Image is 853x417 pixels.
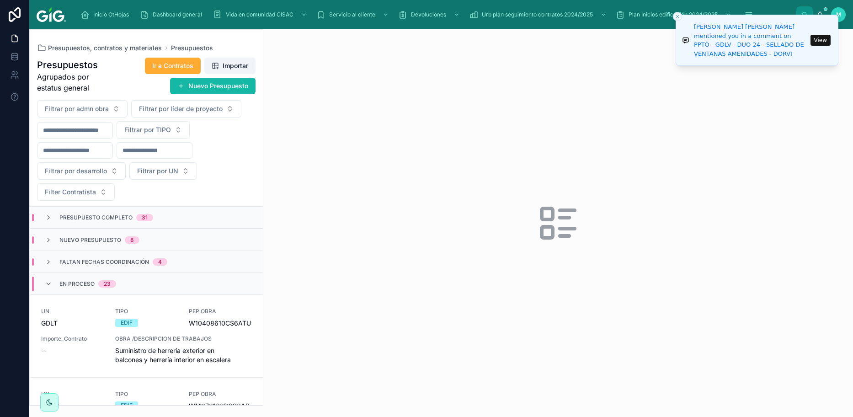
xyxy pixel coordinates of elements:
[45,187,96,197] span: Filter Contratista
[139,104,223,113] span: Filtrar por líder de proyecto
[121,319,133,327] div: EDIF
[836,11,841,18] span: M
[153,11,202,18] span: Dashboard general
[37,7,66,22] img: App logo
[694,22,808,58] div: [PERSON_NAME] [PERSON_NAME] mentioned you in a comment on PPTO - GDLV - DUO 24 - SELLADO DE VENTA...
[329,11,375,18] span: Servicio al cliente
[810,35,831,46] button: View
[41,335,104,342] span: Importe_Contrato
[137,6,208,23] a: Dashboard general
[226,11,293,18] span: Vida en comunidad CISAC
[59,236,121,244] span: Nuevo presupuesto
[395,6,464,23] a: Devoluciones
[104,280,111,288] div: 23
[466,6,611,23] a: Urb plan seguimiento contratos 2024/2025
[115,346,252,364] span: Suministro de herrería exterior en balcones y herrería interior en escalera
[37,71,111,93] span: Agrupados por estatus general
[117,121,190,139] button: Select Button
[45,166,107,176] span: Filtrar por desarrollo
[130,236,134,244] div: 8
[673,12,682,21] button: Close toast
[121,401,133,410] div: EDIF
[73,5,796,25] div: scrollable content
[129,162,197,180] button: Select Button
[115,390,178,398] span: TIPO
[158,258,162,266] div: 4
[59,258,149,266] span: Faltan fechas coordinación
[41,319,58,328] span: GDLT
[37,59,111,71] h1: Presupuestos
[629,11,718,18] span: Plan Inicios edificación 2024/2025
[30,294,263,377] a: UNGDLTTIPOEDIFPEP OBRAW10408610CS6ATUImporte_Contrato--OBRA /DESCRIPCION DE TRABAJOSSuministro de...
[124,125,171,134] span: Filtrar por TIPO
[41,308,104,315] span: UN
[152,61,193,70] span: Ir a Contratos
[93,11,129,18] span: Inicio OtHojas
[59,214,133,221] span: Presupuesto Completo
[189,390,252,398] span: PEP OBRA
[314,6,394,23] a: Servicio al cliente
[411,11,446,18] span: Devoluciones
[37,43,162,53] a: Presupuestos, contratos y materiales
[142,214,148,221] div: 31
[78,6,135,23] a: Inicio OtHojas
[682,35,689,46] img: Notification icon
[613,6,736,23] a: Plan Inicios edificación 2024/2025
[170,78,256,94] button: Nuevo Presupuesto
[482,11,593,18] span: Urb plan seguimiento contratos 2024/2025
[37,100,128,118] button: Select Button
[223,61,248,70] span: Importar
[189,308,252,315] span: PEP OBRA
[48,43,162,53] span: Presupuestos, contratos y materiales
[41,390,104,398] span: UN
[59,280,95,288] span: En proceso
[137,166,178,176] span: Filtrar por UN
[189,319,252,328] span: W10408610CS6ATU
[115,308,178,315] span: TIPO
[115,335,252,342] span: OBRA /DESCRIPCION DE TRABAJOS
[37,183,115,201] button: Select Button
[204,58,256,74] button: Importar
[210,6,312,23] a: Vida en comunidad CISAC
[171,43,213,53] a: Presupuestos
[41,346,47,355] span: --
[37,162,126,180] button: Select Button
[145,58,201,74] button: Ir a Contratos
[45,104,109,113] span: Filtrar por admn obra
[131,100,241,118] button: Select Button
